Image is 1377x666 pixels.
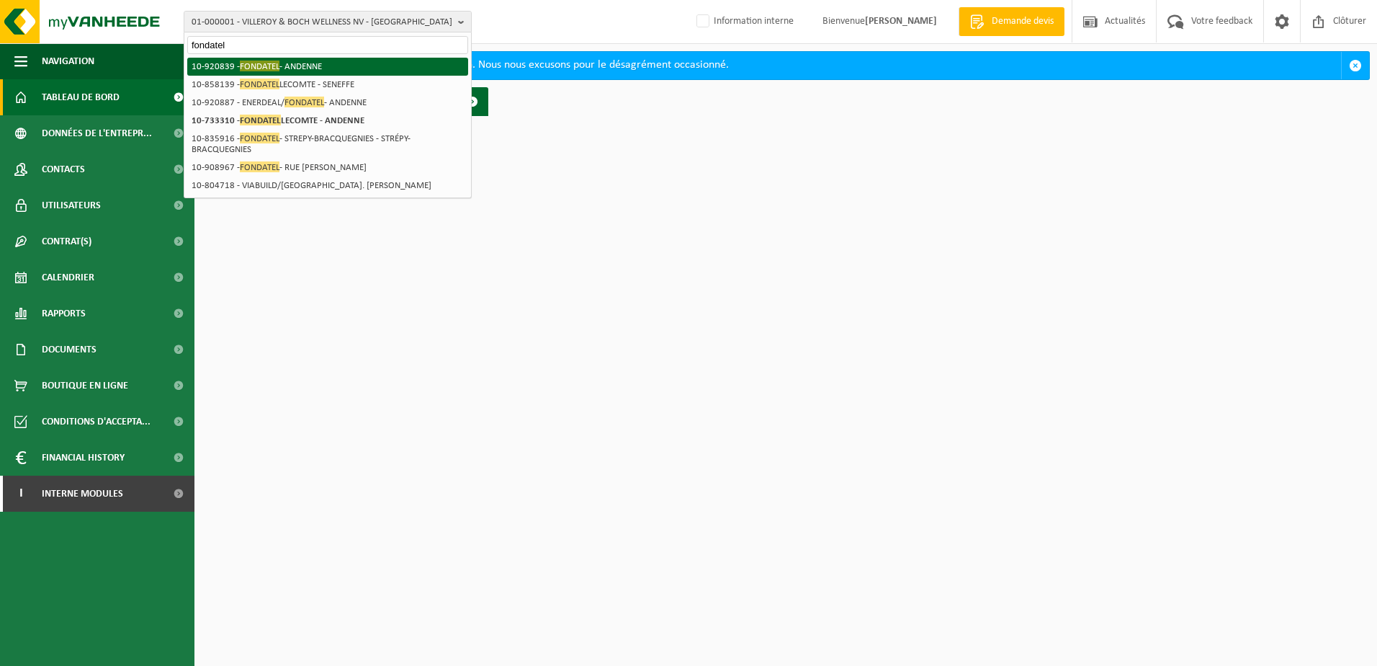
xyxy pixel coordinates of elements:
span: FONDATEL [240,161,279,172]
li: 10-858139 - LECOMTE - SENEFFE [187,76,468,94]
div: Ce soir, MyVanheede sera indisponible de 18h à 21h. Nous nous excusons pour le désagrément occasi... [228,52,1341,79]
span: Contrat(s) [42,223,91,259]
span: Rapports [42,296,86,332]
span: 01-000001 - VILLEROY & BOCH WELLNESS NV - [GEOGRAPHIC_DATA] [192,12,452,33]
li: 10-804718 - VIABUILD/[GEOGRAPHIC_DATA]. [PERSON_NAME] [187,177,468,195]
li: 10-920887 - ENERDEAL/ - ANDENNE [187,94,468,112]
span: FONDATEL [284,97,324,107]
span: I [14,476,27,512]
a: Demande devis [959,7,1064,36]
span: Contacts [42,151,85,187]
strong: [PERSON_NAME] [865,16,937,27]
input: Chercher des succursales liées [187,36,468,54]
span: FONDATEL [240,61,279,71]
span: FONDATEL [240,133,279,143]
span: Tableau de bord [42,79,120,115]
span: Demande devis [988,14,1057,29]
span: Boutique en ligne [42,368,128,404]
span: Financial History [42,440,125,476]
span: FONDATEL [240,115,281,125]
span: Documents [42,332,97,368]
span: Conditions d'accepta... [42,404,151,440]
li: 10-908967 - - RUE [PERSON_NAME] [187,159,468,177]
span: Calendrier [42,259,94,296]
strong: 10-733310 - LECOMTE - ANDENNE [192,115,364,125]
span: FONDATEL [240,79,279,89]
span: Navigation [42,43,94,79]
li: 10-835916 - - STREPY-BRACQUEGNIES - STRÉPY-BRACQUEGNIES [187,130,468,159]
li: 10-920839 - - ANDENNE [187,58,468,76]
span: Utilisateurs [42,187,101,223]
span: Données de l'entrepr... [42,115,152,151]
button: 01-000001 - VILLEROY & BOCH WELLNESS NV - [GEOGRAPHIC_DATA] [184,11,472,32]
span: Interne modules [42,476,123,512]
label: Information interne [694,11,794,32]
